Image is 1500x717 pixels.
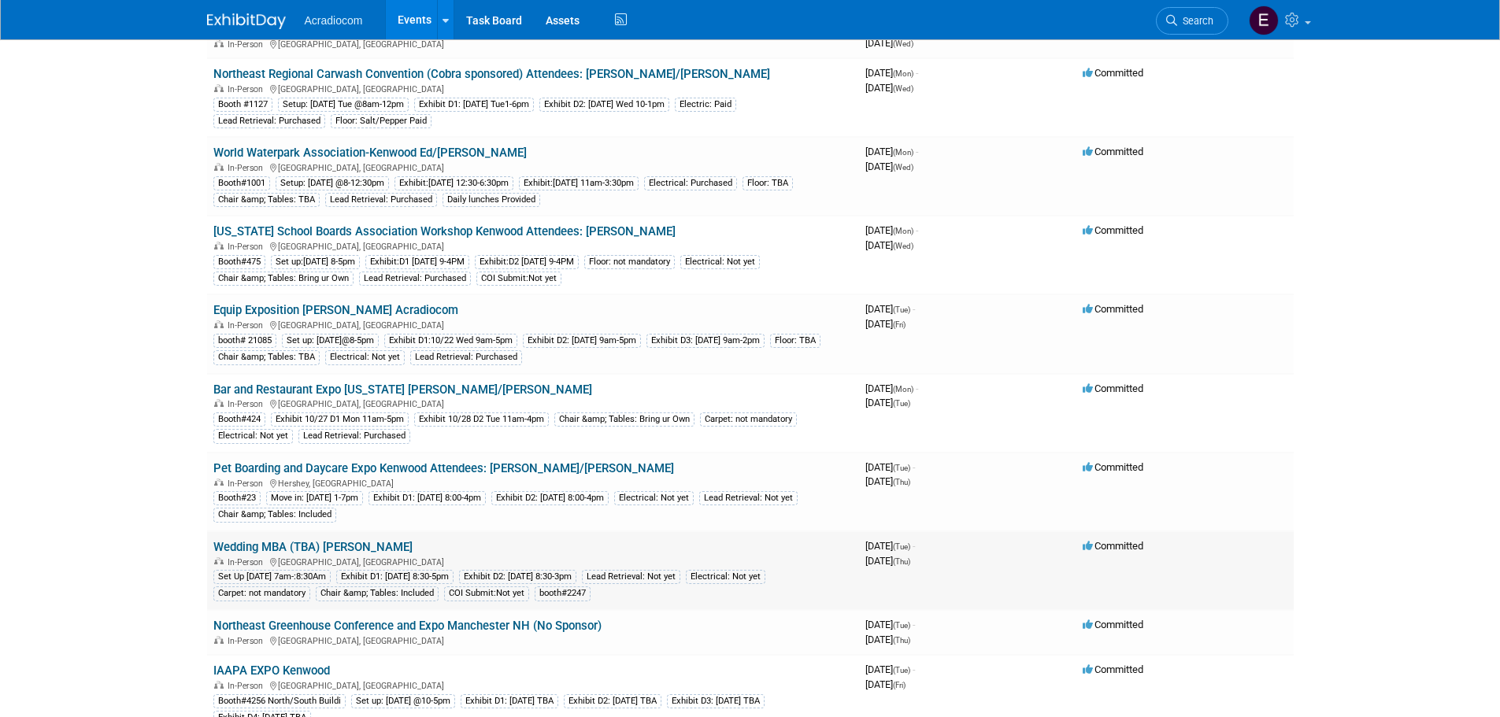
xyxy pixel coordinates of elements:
div: Electrical: Not yet [325,350,405,364]
div: Exhibit D2: [DATE] 9am-5pm [523,334,641,348]
div: Booth#475 [213,255,265,269]
div: Electrical: Not yet [680,255,760,269]
img: ExhibitDay [207,13,286,29]
span: (Thu) [893,636,910,645]
div: [GEOGRAPHIC_DATA], [GEOGRAPHIC_DATA] [213,37,853,50]
div: Lead Retrieval: Purchased [213,114,325,128]
div: [GEOGRAPHIC_DATA], [GEOGRAPHIC_DATA] [213,161,853,173]
span: (Wed) [893,84,913,93]
div: Move in: [DATE] 1-7pm [266,491,363,505]
div: Lead Retrieval: Not yet [582,570,680,584]
span: In-Person [228,557,268,567]
span: Committed [1083,224,1143,236]
span: - [913,663,915,675]
img: In-Person Event [214,557,224,565]
span: (Wed) [893,39,913,48]
img: Elizabeth Martinez [1249,6,1279,35]
div: [GEOGRAPHIC_DATA], [GEOGRAPHIC_DATA] [213,678,853,691]
div: booth# 21085 [213,334,276,348]
span: Committed [1083,461,1143,473]
div: Chair &amp; Tables: Included [213,508,336,522]
div: Exhibit:D2 [DATE] 9-4PM [475,255,579,269]
a: Northeast Regional Carwash Convention (Cobra sponsored) Attendees: [PERSON_NAME]/[PERSON_NAME] [213,67,770,81]
span: - [913,303,915,315]
img: In-Person Event [214,479,224,486]
div: Floor: not mandatory [584,255,675,269]
span: Committed [1083,663,1143,675]
span: (Tue) [893,621,910,630]
span: (Tue) [893,305,910,314]
span: [DATE] [865,461,915,473]
span: In-Person [228,399,268,409]
div: Booth#23 [213,491,261,505]
span: (Tue) [893,666,910,674]
img: In-Person Event [214,39,224,47]
div: COI Submit:Not yet [444,586,529,601]
div: Set up: [DATE] @10-5pm [351,694,455,708]
a: Pet Boarding and Daycare Expo Kenwood Attendees: [PERSON_NAME]/[PERSON_NAME] [213,461,674,475]
div: [GEOGRAPHIC_DATA], [GEOGRAPHIC_DATA] [213,239,853,252]
a: Northeast Greenhouse Conference and Expo Manchester NH (No Sponsor) [213,619,602,633]
span: Committed [1083,303,1143,315]
div: Lead Retrieval: Purchased [410,350,522,364]
div: [GEOGRAPHIC_DATA], [GEOGRAPHIC_DATA] [213,82,853,94]
span: In-Person [228,479,268,489]
div: COI Submit:Not yet [476,272,561,286]
div: booth#2247 [535,586,591,601]
div: Exhibit D1: [DATE] 8:00-4pm [369,491,486,505]
div: Electrical: Not yet [686,570,765,584]
span: [DATE] [865,37,913,49]
div: Booth #1127 [213,98,272,112]
div: [GEOGRAPHIC_DATA], [GEOGRAPHIC_DATA] [213,555,853,567]
div: Set Up [DATE] 7am-:8:30Am [213,570,331,584]
div: Booth#1001 [213,176,270,190]
div: Exhibit D1: [DATE] 8:30-5pm [336,570,454,584]
div: Hershey, [GEOGRAPHIC_DATA] [213,476,853,489]
div: Exhibit D2: [DATE] 8:30-3pm [459,570,576,584]
span: In-Person [228,320,268,331]
span: (Wed) [893,242,913,250]
a: [US_STATE] School Boards Association Workshop Kenwood Attendees: [PERSON_NAME] [213,224,676,238]
span: (Mon) [893,227,913,235]
span: Committed [1083,383,1143,394]
div: Floor: Salt/Pepper Paid [331,114,431,128]
div: Lead Retrieval: Not yet [699,491,798,505]
div: Exhibit D1: [DATE] TBA [461,694,558,708]
div: Lead Retrieval: Purchased [359,272,471,286]
a: Search [1156,7,1228,35]
div: Setup: [DATE] Tue @8am-12pm [278,98,409,112]
div: Daily lunches Provided [443,193,540,207]
img: In-Person Event [214,84,224,92]
div: Exhibit D2: [DATE] Wed 10-1pm [539,98,669,112]
span: [DATE] [865,224,918,236]
span: [DATE] [865,82,913,94]
div: Lead Retrieval: Purchased [325,193,437,207]
span: - [913,619,915,630]
div: [GEOGRAPHIC_DATA], [GEOGRAPHIC_DATA] [213,634,853,646]
span: [DATE] [865,397,910,408]
span: In-Person [228,163,268,173]
span: (Mon) [893,148,913,157]
img: In-Person Event [214,636,224,644]
img: In-Person Event [214,163,224,171]
span: In-Person [228,242,268,252]
span: In-Person [228,39,268,50]
img: In-Person Event [214,242,224,249]
div: Chair &amp; Tables: TBA [213,193,320,207]
span: - [916,146,918,157]
span: (Wed) [893,163,913,172]
div: Set up:[DATE] 8-5pm [271,255,360,269]
span: - [916,67,918,79]
a: Equip Exposition [PERSON_NAME] Acradiocom [213,303,458,317]
div: Chair &amp; Tables: Bring ur Own [213,272,354,286]
span: Committed [1083,540,1143,552]
div: Exhibit D1:10/22 Wed 9am-5pm [384,334,517,348]
div: Set up: [DATE]@8-5pm [282,334,379,348]
a: World Waterpark Association-Kenwood Ed/[PERSON_NAME] [213,146,527,160]
div: [GEOGRAPHIC_DATA], [GEOGRAPHIC_DATA] [213,318,853,331]
div: Setup: [DATE] @8-12:30pm [276,176,389,190]
div: Exhibit D2: [DATE] 8:00-4pm [491,491,609,505]
span: (Mon) [893,69,913,78]
div: Exhibit D2: [DATE] TBA [564,694,661,708]
span: Committed [1083,146,1143,157]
